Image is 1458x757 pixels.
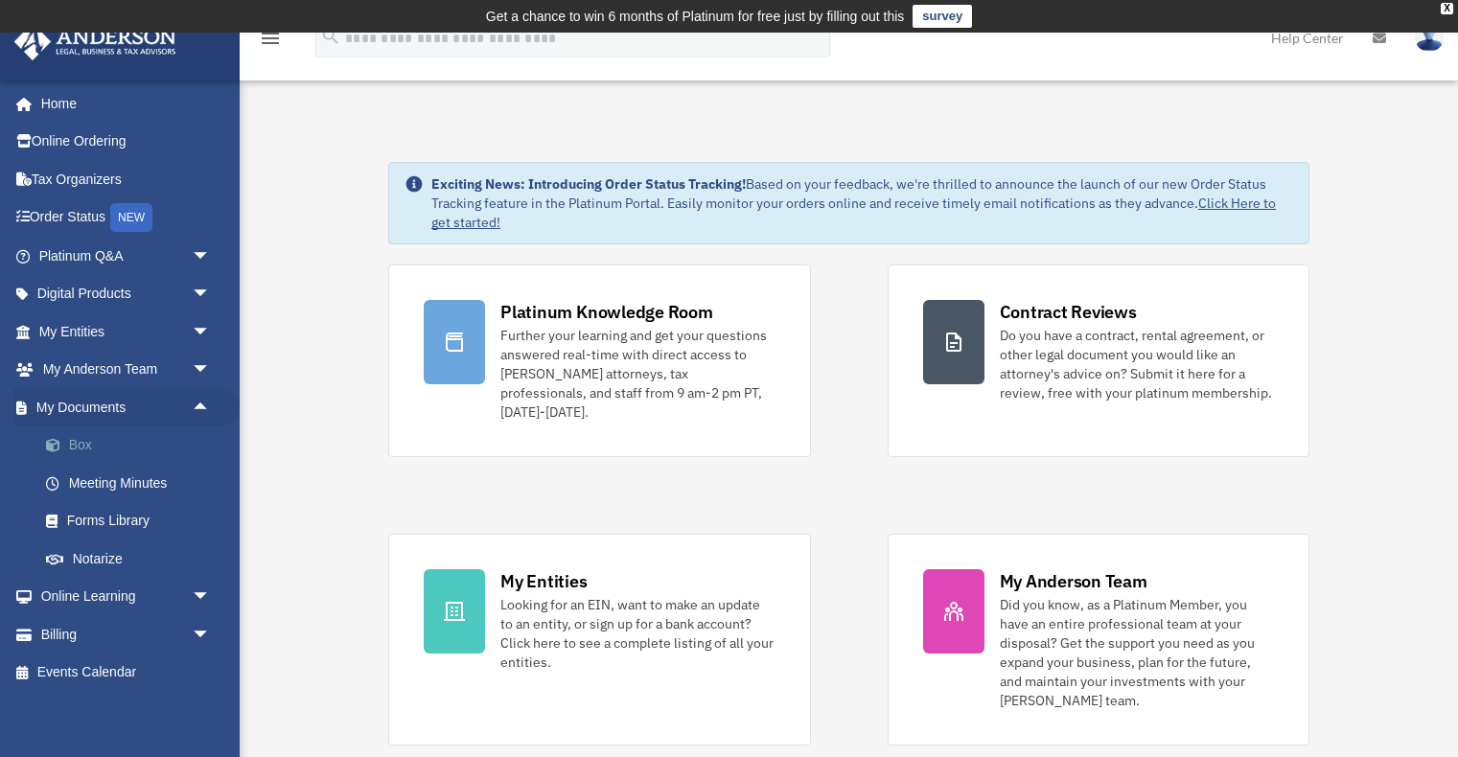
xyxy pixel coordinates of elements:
div: Do you have a contract, rental agreement, or other legal document you would like an attorney's ad... [1000,326,1274,402]
a: My Documentsarrow_drop_up [13,388,240,426]
span: arrow_drop_down [192,275,230,314]
div: Further your learning and get your questions answered real-time with direct access to [PERSON_NAM... [500,326,775,422]
img: Anderson Advisors Platinum Portal [9,23,182,60]
a: menu [259,34,282,50]
a: Box [27,426,240,465]
span: arrow_drop_down [192,312,230,352]
div: NEW [110,203,152,232]
a: Platinum Q&Aarrow_drop_down [13,237,240,275]
a: Forms Library [27,502,240,540]
a: My Entitiesarrow_drop_down [13,312,240,351]
a: Home [13,84,230,123]
a: My Entities Looking for an EIN, want to make an update to an entity, or sign up for a bank accoun... [388,534,810,746]
div: close [1441,3,1453,14]
a: Billingarrow_drop_down [13,615,240,654]
div: My Anderson Team [1000,569,1147,593]
strong: Exciting News: Introducing Order Status Tracking! [431,175,746,193]
span: arrow_drop_down [192,615,230,654]
span: arrow_drop_up [192,388,230,427]
span: arrow_drop_down [192,351,230,390]
a: My Anderson Team Did you know, as a Platinum Member, you have an entire professional team at your... [888,534,1309,746]
a: Platinum Knowledge Room Further your learning and get your questions answered real-time with dire... [388,264,810,457]
a: Contract Reviews Do you have a contract, rental agreement, or other legal document you would like... [888,264,1309,457]
div: My Entities [500,569,587,593]
i: menu [259,27,282,50]
span: arrow_drop_down [192,578,230,617]
a: Tax Organizers [13,160,240,198]
div: Looking for an EIN, want to make an update to an entity, or sign up for a bank account? Click her... [500,595,775,672]
a: Online Learningarrow_drop_down [13,578,240,616]
a: survey [913,5,972,28]
div: Platinum Knowledge Room [500,300,713,324]
a: Meeting Minutes [27,464,240,502]
a: Notarize [27,539,240,578]
img: User Pic [1415,24,1444,52]
a: Events Calendar [13,654,240,692]
a: Order StatusNEW [13,198,240,238]
i: search [320,26,341,47]
a: Click Here to get started! [431,195,1276,231]
a: Online Ordering [13,123,240,161]
span: arrow_drop_down [192,237,230,276]
div: Contract Reviews [1000,300,1137,324]
div: Did you know, as a Platinum Member, you have an entire professional team at your disposal? Get th... [1000,595,1274,710]
a: My Anderson Teamarrow_drop_down [13,351,240,389]
div: Based on your feedback, we're thrilled to announce the launch of our new Order Status Tracking fe... [431,174,1293,232]
div: Get a chance to win 6 months of Platinum for free just by filling out this [486,5,905,28]
a: Digital Productsarrow_drop_down [13,275,240,313]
